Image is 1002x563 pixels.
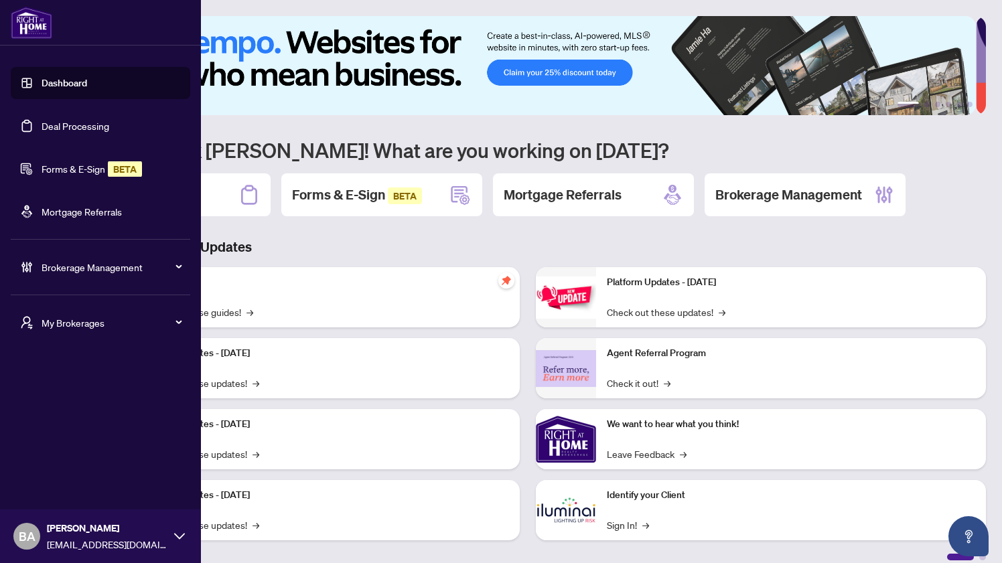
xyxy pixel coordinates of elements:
img: Agent Referral Program [536,350,596,387]
a: Forms & E-SignBETA [42,163,142,175]
img: We want to hear what you think! [536,409,596,469]
img: logo [11,7,52,39]
span: Forms & E-Sign [292,186,422,203]
a: Deal Processing [42,120,109,132]
span: pushpin [498,272,514,289]
a: Sign In!→ [607,517,649,532]
button: 6 [967,102,973,107]
img: Platform Updates - June 23, 2025 [536,276,596,319]
p: Identify your Client [607,488,975,503]
button: 2 [924,102,930,107]
a: Check out these updates!→ [607,305,725,319]
span: → [642,517,649,532]
button: Open asap [948,516,989,556]
span: → [664,376,670,390]
span: BA [19,527,35,546]
button: 4 [946,102,951,107]
span: [PERSON_NAME] [47,521,167,536]
button: 5 [956,102,962,107]
p: Self-Help [141,275,509,290]
h2: Brokerage Management [715,185,862,204]
p: Platform Updates - [DATE] [141,417,509,432]
p: Platform Updates - [DATE] [141,488,509,503]
p: Platform Updates - [DATE] [141,346,509,361]
img: Slide 0 [70,16,976,115]
p: Agent Referral Program [607,346,975,361]
a: Dashboard [42,77,87,89]
span: Brokerage Management [42,260,181,274]
a: Check it out!→ [607,376,670,390]
img: Identify your Client [536,480,596,540]
p: We want to hear what you think! [607,417,975,432]
span: user-switch [20,316,33,329]
span: → [246,305,253,319]
a: Mortgage Referrals [42,206,122,218]
span: → [253,376,259,390]
span: BETA [388,187,422,204]
span: → [680,447,687,461]
h3: Brokerage & Industry Updates [70,238,986,256]
h2: Mortgage Referrals [504,185,622,204]
span: → [253,517,259,532]
button: 1 [898,102,919,107]
span: [EMAIL_ADDRESS][DOMAIN_NAME] [47,537,167,552]
span: → [253,447,259,461]
p: Platform Updates - [DATE] [607,275,975,290]
span: My Brokerages [42,315,181,330]
h1: Welcome back [PERSON_NAME]! What are you working on [DATE]? [70,137,986,163]
span: → [719,305,725,319]
button: 3 [935,102,940,107]
a: Leave Feedback→ [607,447,687,461]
